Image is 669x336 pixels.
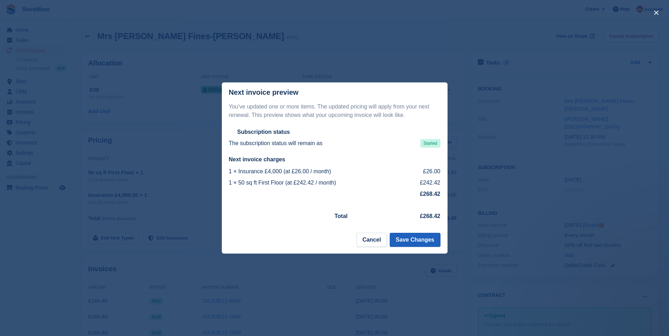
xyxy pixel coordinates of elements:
p: The subscription status will remain as [229,139,323,148]
button: Cancel [357,233,387,247]
strong: Total [335,213,348,219]
h2: Subscription status [237,129,290,136]
td: 1 × 50 sq ft First Floor (at £242.42 / month) [229,177,407,188]
p: You've updated one or more items. The updated pricing will apply from your next renewal. This pre... [229,102,440,119]
td: £26.00 [407,166,440,177]
button: close [651,7,662,18]
button: Save Changes [390,233,440,247]
strong: £268.42 [420,191,440,197]
td: £242.42 [407,177,440,188]
h2: Next invoice charges [229,156,440,163]
td: 1 × Insurance £4,000 (at £26.00 / month) [229,166,407,177]
p: Next invoice preview [229,88,299,97]
strong: £268.42 [420,213,440,219]
span: Started [420,139,440,148]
